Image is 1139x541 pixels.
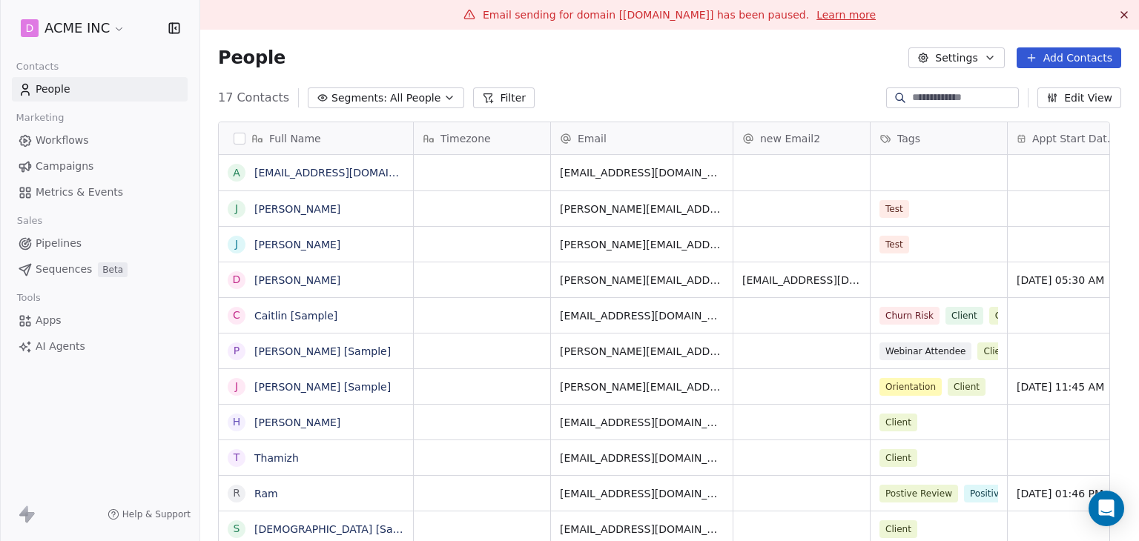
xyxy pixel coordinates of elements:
span: Client [948,378,986,396]
span: Email [578,131,607,146]
span: Client [879,449,917,467]
span: Churn Risk [879,307,940,325]
span: [PERSON_NAME][EMAIL_ADDRESS][DOMAIN_NAME] [560,273,724,288]
span: Client [879,520,917,538]
div: J [235,379,238,394]
a: [PERSON_NAME] [254,416,340,428]
a: [DEMOGRAPHIC_DATA] [Sample] [254,523,423,535]
span: Client [989,307,1027,325]
span: AI Agents [36,339,85,354]
div: Tags [871,122,1007,154]
span: [EMAIL_ADDRESS][DOMAIN_NAME] [560,486,724,501]
a: [PERSON_NAME] [Sample] [254,381,391,393]
a: Pipelines [12,231,188,256]
span: [PERSON_NAME][EMAIL_ADDRESS][DOMAIN_NAME] [560,344,724,359]
div: j [235,236,238,252]
div: Email [551,122,733,154]
button: Settings [908,47,1004,68]
span: Contacts [10,56,65,78]
span: Marketing [10,107,70,129]
a: Ram [254,488,278,499]
span: Sales [10,210,49,232]
span: Tools [10,287,47,309]
span: Test [879,236,909,253]
a: Apps [12,308,188,333]
span: [EMAIL_ADDRESS][DOMAIN_NAME] [742,273,861,288]
div: C [233,308,240,323]
span: Help & Support [122,508,191,520]
div: S [234,521,240,537]
button: Edit View [1037,87,1121,108]
span: Appt Start Date/Time [1032,131,1121,146]
span: Metrics & Events [36,185,123,200]
div: R [233,485,240,501]
span: [EMAIL_ADDRESS][DOMAIN_NAME] [560,522,724,537]
span: Campaigns [36,159,93,174]
span: [EMAIL_ADDRESS][DOMAIN_NAME] [560,451,724,465]
span: Email sending for domain [[DOMAIN_NAME]] has been paused. [483,9,809,21]
span: [EMAIL_ADDRESS][DOMAIN_NAME] [560,415,724,430]
span: Webinar Attendee [879,342,971,360]
a: Workflows [12,128,188,153]
div: Timezone [414,122,550,154]
span: [DATE] 05:30 AM [1017,273,1135,288]
div: H [233,414,241,430]
span: ACME INC [44,19,110,38]
span: [EMAIL_ADDRESS][DOMAIN_NAME] [560,165,724,180]
span: Sequences [36,262,92,277]
button: Filter [473,87,535,108]
a: [PERSON_NAME] [254,274,340,286]
span: new Email2 [760,131,820,146]
a: Thamizh [254,452,299,464]
span: Orientation [879,378,942,396]
span: All People [390,90,440,106]
span: Client [977,342,1015,360]
div: Full Name [219,122,413,154]
span: People [36,82,70,97]
span: Tags [897,131,920,146]
span: Client [879,414,917,431]
a: [PERSON_NAME] [254,239,340,250]
a: [EMAIL_ADDRESS][DOMAIN_NAME] [254,167,436,179]
span: Positive Review [964,485,1045,502]
span: Test [879,200,909,218]
span: 17 Contacts [218,89,289,107]
span: Workflows [36,133,89,148]
span: [PERSON_NAME][EMAIL_ADDRESS][DOMAIN_NAME] [560,379,724,394]
a: [PERSON_NAME] [Sample] [254,345,391,357]
span: Client [945,307,983,325]
span: [PERSON_NAME][EMAIL_ADDRESS][DOMAIN_NAME] [560,202,724,216]
span: Apps [36,313,62,328]
span: [DATE] 11:45 AM [1017,379,1135,394]
a: People [12,77,188,102]
div: Open Intercom Messenger [1089,491,1124,526]
a: Caitlin [Sample] [254,310,337,322]
a: Help & Support [108,508,191,520]
div: D [233,272,241,288]
span: Full Name [269,131,321,146]
a: Metrics & Events [12,180,188,205]
div: new Email2 [733,122,870,154]
a: Learn more [816,7,876,22]
span: Timezone [440,131,491,146]
button: Add Contacts [1017,47,1121,68]
span: [EMAIL_ADDRESS][DOMAIN_NAME] [560,308,724,323]
a: Campaigns [12,154,188,179]
span: Pipelines [36,236,82,251]
span: [PERSON_NAME][EMAIL_ADDRESS][DOMAIN_NAME] [560,237,724,252]
div: a [233,165,240,181]
span: Postive Review [879,485,958,502]
span: D [26,21,34,36]
span: Segments: [331,90,387,106]
a: AI Agents [12,334,188,359]
a: [PERSON_NAME] [254,203,340,215]
div: P [234,343,240,359]
span: Beta [98,262,128,277]
div: j [235,201,238,216]
span: People [218,47,285,69]
a: SequencesBeta [12,257,188,282]
button: DACME INC [18,16,128,41]
span: [DATE] 01:46 PM [1017,486,1135,501]
div: T [234,450,240,465]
